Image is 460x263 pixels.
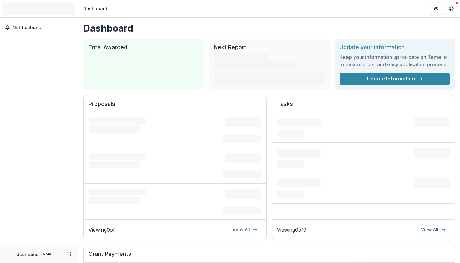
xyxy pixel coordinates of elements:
p: Viewing 0 of 0 [277,226,306,234]
h2: Grant Payments [89,250,450,262]
p: Role [41,251,53,257]
span: Notifications [13,25,73,30]
h1: Dashboard [83,23,455,34]
button: More [67,250,74,258]
h2: Proposals [89,101,261,112]
h2: Update your information [340,44,450,51]
p: Username [16,251,38,258]
h3: Keep your information up-to-date on Temelio to ensure a fast and easy application process. [340,53,450,68]
p: Viewing 0 of [89,226,115,234]
button: Get Help [445,3,457,15]
a: View All [417,225,450,235]
h2: Total Awarded [88,44,199,51]
h2: Tasks [277,101,450,112]
button: Partners [430,3,442,15]
nav: breadcrumb [81,4,110,13]
a: Update Information [340,73,450,85]
button: Notifications [3,23,75,33]
div: Dashboard [83,5,107,12]
a: View All [229,225,261,235]
h2: Next Report [214,44,324,51]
